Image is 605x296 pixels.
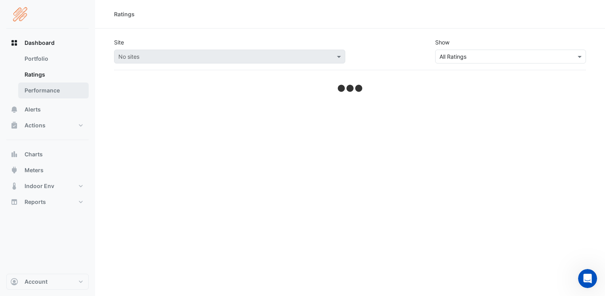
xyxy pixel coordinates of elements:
[10,198,18,206] app-icon: Reports
[25,39,55,47] span: Dashboard
[435,38,449,46] label: Show
[25,121,46,129] span: Actions
[6,146,89,162] button: Charts
[38,235,44,242] button: Gif picker
[10,106,18,113] app-icon: Alerts
[25,198,46,206] span: Reports
[253,3,267,17] div: Close
[25,182,54,190] span: Indoor Env
[25,106,41,113] span: Alerts
[25,166,44,174] span: Meters
[6,51,89,102] div: Dashboard
[38,4,50,10] h1: CIM
[10,182,18,190] app-icon: Indoor Env
[5,3,20,18] button: go back
[25,278,48,286] span: Account
[6,35,89,51] button: Dashboard
[10,150,18,158] app-icon: Charts
[18,51,89,67] a: Portfolio
[6,194,89,210] button: Reports
[114,38,124,46] label: Site
[25,235,31,242] button: Emoji picker
[238,3,253,18] button: Home
[50,235,57,242] button: Start recording
[10,121,18,129] app-icon: Actions
[6,102,89,117] button: Alerts
[25,150,43,158] span: Charts
[18,83,89,98] a: Performance
[6,162,89,178] button: Meters
[18,67,89,83] a: Ratings
[10,166,18,174] app-icon: Meters
[10,39,18,47] app-icon: Dashboard
[114,10,135,18] div: Ratings
[7,219,266,232] textarea: Message…
[12,235,19,242] button: Upload attachment
[10,6,45,22] img: Company Logo
[250,232,263,245] button: Send a message…
[23,4,35,17] img: Profile image for Shafayet
[6,178,89,194] button: Indoor Env
[6,117,89,133] button: Actions
[45,10,91,18] p: Under 30 minutes
[578,269,597,288] iframe: Intercom live chat
[6,274,89,290] button: Account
